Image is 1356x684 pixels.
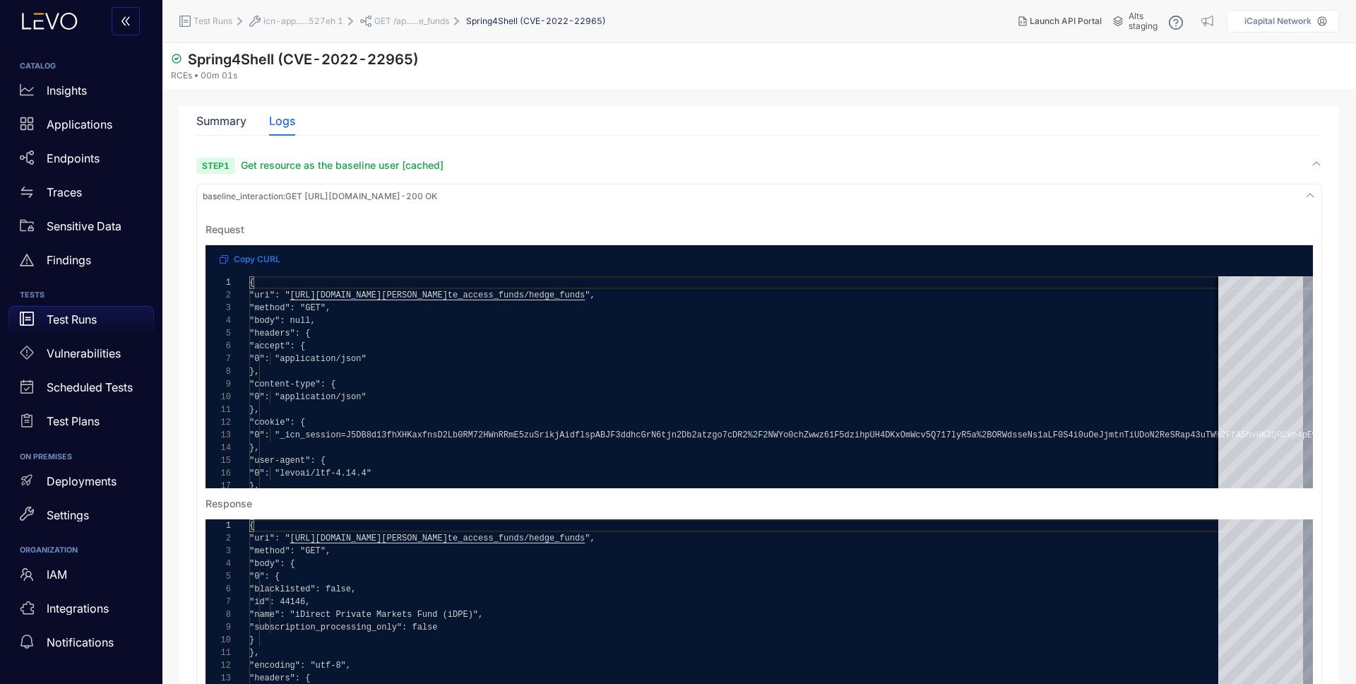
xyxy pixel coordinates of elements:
[201,71,237,81] span: 00m 01s
[249,329,310,338] span: "headers": {
[8,408,154,442] a: Test Plans
[8,76,154,110] a: Insights
[263,16,343,26] span: icn-app......527eh 1
[374,16,449,26] span: GET /ap......e_funds
[290,290,448,300] span: [URL][DOMAIN_NAME][PERSON_NAME]
[20,453,143,461] h6: ON PREMISES
[47,475,117,488] p: Deployments
[47,636,114,649] p: Notifications
[47,220,121,232] p: Sensitive Data
[47,186,82,199] p: Traces
[473,610,483,620] span: ",
[206,545,231,558] div: 3
[206,353,231,365] div: 7
[290,533,448,543] span: [URL][DOMAIN_NAME][PERSON_NAME]
[249,533,290,543] span: "uri": "
[206,429,231,442] div: 13
[249,584,356,594] span: "blacklisted": false,
[206,442,231,454] div: 14
[206,634,231,647] div: 10
[120,16,131,28] span: double-left
[206,621,231,634] div: 9
[206,276,231,289] div: 1
[47,84,87,97] p: Insights
[1030,16,1102,26] span: Launch API Portal
[241,159,444,171] span: Get resource as the baseline user [cached]
[8,246,154,280] a: Findings
[249,418,305,427] span: "cookie": {
[249,468,371,478] span: "0": "levoai/ltf-4.14.4"
[249,661,351,671] span: "encoding": "utf-8",
[249,341,305,351] span: "accept": {
[206,596,231,608] div: 7
[206,340,231,353] div: 6
[1007,10,1113,33] button: Launch API Portal
[8,560,154,594] a: IAM
[47,568,67,581] p: IAM
[249,559,295,569] span: "body": {
[249,572,280,582] span: "0": {
[249,303,331,313] span: "method": "GET",
[249,623,437,632] span: "subscription_processing_only": false
[982,430,1236,440] span: 2BORWdsseNs1aLF0S4i0uOeJjmtnTiUDoN2ReSRap43uTW%2Ff
[206,327,231,340] div: 5
[249,392,367,402] span: "0": "application/json"
[47,347,121,360] p: Vulnerabilities
[203,191,285,201] span: baseline_interaction :
[1129,11,1158,31] span: Alts staging
[249,278,254,288] span: {
[448,290,585,300] span: te_access_funds/hedge_funds
[249,546,331,556] span: "method": "GET",
[249,648,259,658] span: },
[249,635,254,645] span: }
[249,354,367,364] span: "0": "application/json"
[206,378,231,391] div: 9
[249,521,254,531] span: {
[8,144,154,178] a: Endpoints
[208,248,292,271] button: Copy CURL
[206,454,231,467] div: 15
[206,519,231,532] div: 1
[20,567,34,582] span: team
[171,51,419,68] span: Spring4Shell (CVE-2022-22965)
[249,456,326,466] span: "user-agent": {
[249,519,250,532] textarea: Editor content;Press Alt+F1 for Accessibility Options.
[112,7,140,35] button: double-left
[249,405,259,415] span: },
[234,254,280,264] span: Copy CURL
[585,290,595,300] span: ",
[206,647,231,659] div: 11
[8,467,154,501] a: Deployments
[249,673,310,683] span: "headers": {
[8,306,154,340] a: Test Runs
[8,340,154,374] a: Vulnerabilities
[249,379,335,389] span: "content-type": {
[47,415,100,427] p: Test Plans
[47,602,109,615] p: Integrations
[8,110,154,144] a: Applications
[206,467,231,480] div: 16
[171,71,192,81] span: RCEs
[249,316,316,326] span: "body": null,
[8,178,154,212] a: Traces
[206,583,231,596] div: 6
[249,367,259,377] span: },
[47,152,100,165] p: Endpoints
[249,430,473,440] span: "0": "_icn_session=J5DB8d13fhXHKaxfnsD2Lb0RM
[20,62,143,71] h6: CATALOG
[47,509,89,521] p: Settings
[249,443,259,453] span: },
[203,191,437,201] span: GET [URL][DOMAIN_NAME] - 200 OK
[206,416,231,429] div: 12
[206,608,231,621] div: 8
[727,430,982,440] span: cDR2%2F2NWYo0chZwwz61F5dzihpUH4DKxOmWcv5Q717lyR5a%
[206,498,252,509] div: Response
[473,430,727,440] span: 72HWnRRmE5zuSrikjAidflspABJF3ddhcGrN6tjn2Db2atzgo7
[206,480,231,493] div: 17
[47,381,133,394] p: Scheduled Tests
[206,289,231,302] div: 2
[206,391,231,403] div: 10
[47,254,91,266] p: Findings
[194,16,232,26] span: Test Runs
[20,253,34,267] span: warning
